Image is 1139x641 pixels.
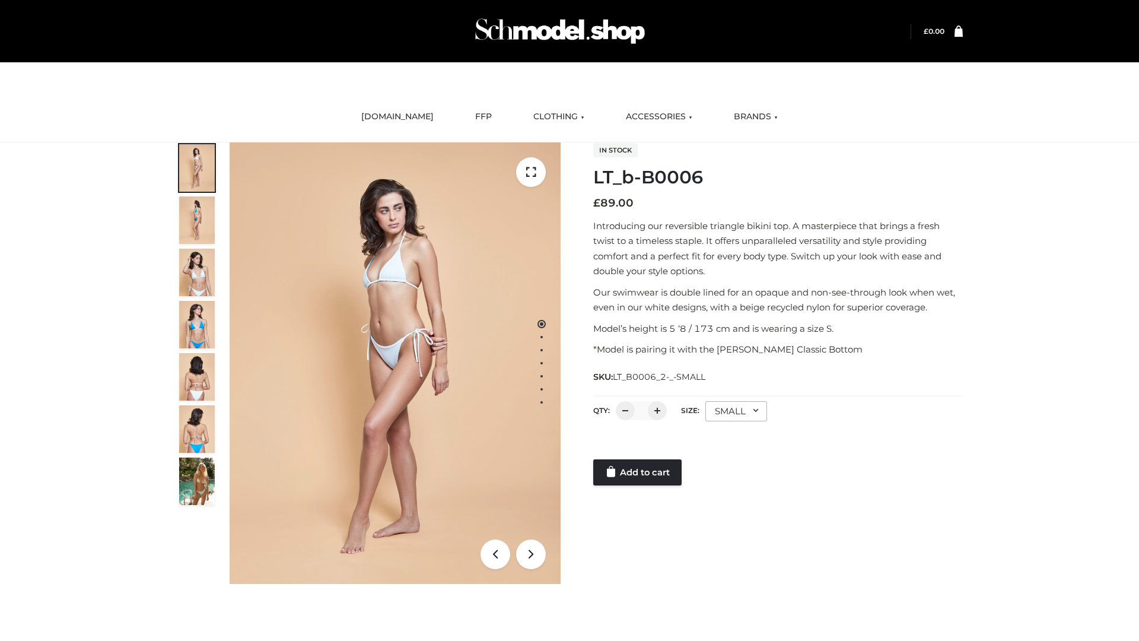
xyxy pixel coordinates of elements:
[179,353,215,401] img: ArielClassicBikiniTop_CloudNine_AzureSky_OW114ECO_7-scaled.jpg
[179,196,215,244] img: ArielClassicBikiniTop_CloudNine_AzureSky_OW114ECO_2-scaled.jpg
[352,104,443,130] a: [DOMAIN_NAME]
[593,459,682,485] a: Add to cart
[593,196,634,210] bdi: 89.00
[924,27,944,36] bdi: 0.00
[593,218,963,279] p: Introducing our reversible triangle bikini top. A masterpiece that brings a fresh twist to a time...
[725,104,787,130] a: BRANDS
[705,401,767,421] div: SMALL
[179,405,215,453] img: ArielClassicBikiniTop_CloudNine_AzureSky_OW114ECO_8-scaled.jpg
[593,321,963,337] p: Model’s height is 5 ‘8 / 173 cm and is wearing a size S.
[593,370,707,384] span: SKU:
[924,27,928,36] span: £
[524,104,593,130] a: CLOTHING
[179,144,215,192] img: ArielClassicBikiniTop_CloudNine_AzureSky_OW114ECO_1-scaled.jpg
[681,406,699,415] label: Size:
[593,406,610,415] label: QTY:
[593,342,963,357] p: *Model is pairing it with the [PERSON_NAME] Classic Bottom
[593,167,963,188] h1: LT_b-B0006
[471,8,649,55] img: Schmodel Admin 964
[613,372,705,382] span: LT_B0006_2-_-SMALL
[924,27,944,36] a: £0.00
[593,285,963,315] p: Our swimwear is double lined for an opaque and non-see-through look when wet, even in our white d...
[466,104,501,130] a: FFP
[179,301,215,348] img: ArielClassicBikiniTop_CloudNine_AzureSky_OW114ECO_4-scaled.jpg
[179,458,215,505] img: Arieltop_CloudNine_AzureSky2.jpg
[593,143,638,157] span: In stock
[617,104,701,130] a: ACCESSORIES
[593,196,600,210] span: £
[230,142,561,584] img: ArielClassicBikiniTop_CloudNine_AzureSky_OW114ECO_1
[179,249,215,296] img: ArielClassicBikiniTop_CloudNine_AzureSky_OW114ECO_3-scaled.jpg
